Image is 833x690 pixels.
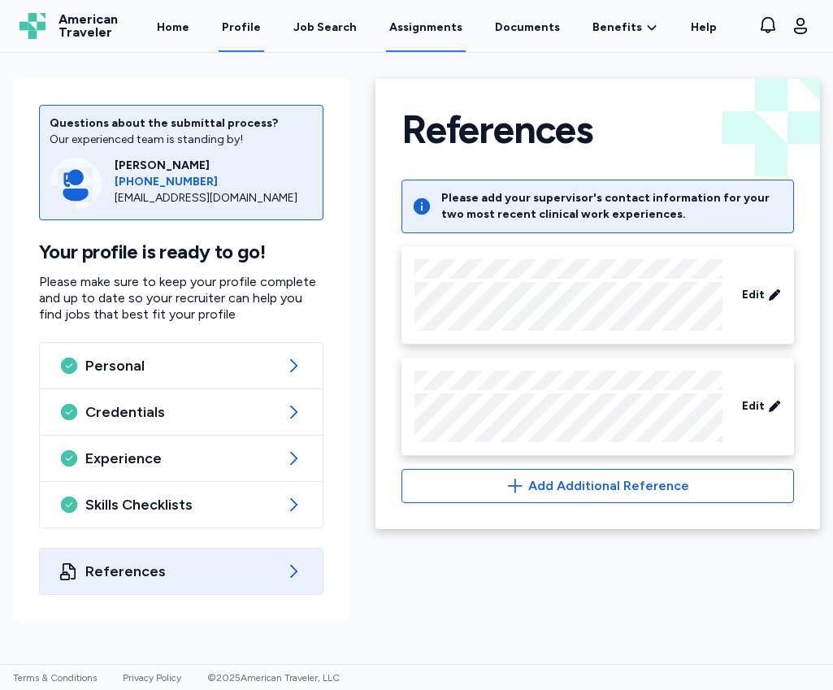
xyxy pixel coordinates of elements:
[85,402,277,422] span: Credentials
[592,20,658,36] a: Benefits
[441,190,783,223] div: Please add your supervisor's contact information for your two most recent clinical work experiences.
[592,20,642,36] span: Benefits
[13,672,97,683] a: Terms & Conditions
[50,115,313,132] div: Questions about the submittal process?
[85,562,277,581] span: References
[115,158,313,174] div: [PERSON_NAME]
[115,190,313,206] div: [EMAIL_ADDRESS][DOMAIN_NAME]
[39,274,323,323] p: Please make sure to keep your profile complete and up to date so your recruiter can help you find...
[39,240,323,264] h1: Your profile is ready to go!
[50,132,313,148] div: Our experienced team is standing by!
[115,174,313,190] a: [PHONE_NUMBER]
[219,2,264,52] a: Profile
[207,672,340,683] span: © 2025 American Traveler, LLC
[742,287,765,303] span: Edit
[401,469,794,503] button: Add Additional Reference
[123,672,181,683] a: Privacy Policy
[386,2,466,52] a: Assignments
[85,356,277,375] span: Personal
[401,105,592,154] h1: References
[59,13,118,39] span: American Traveler
[85,449,277,468] span: Experience
[20,13,46,39] img: Logo
[742,398,765,414] span: Edit
[401,358,794,456] div: Edit
[50,158,102,210] img: Consultant
[85,495,277,514] span: Skills Checklists
[528,476,689,496] span: Add Additional Reference
[293,20,357,36] div: Job Search
[401,246,794,345] div: Edit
